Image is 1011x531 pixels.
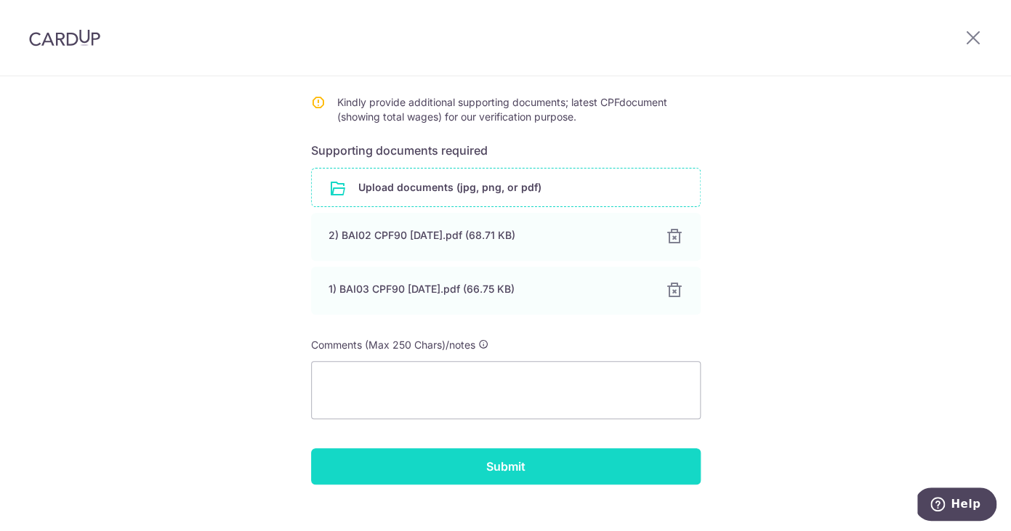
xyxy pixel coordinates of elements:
h6: Supporting documents required [311,142,701,159]
input: Submit [311,448,701,485]
div: Upload documents (jpg, png, or pdf) [311,168,701,207]
span: Comments (Max 250 Chars)/notes [311,339,475,351]
div: 2) BAI02 CPF90 [DATE].pdf (68.71 KB) [329,228,648,243]
div: 1) BAI03 CPF90 [DATE].pdf (66.75 KB) [329,282,648,296]
span: Kindly provide additional supporting documents; latest CPFdocument (showing total wages) for our ... [337,96,667,123]
img: CardUp [29,29,100,46]
iframe: Opens a widget where you can find more information [917,487,996,524]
